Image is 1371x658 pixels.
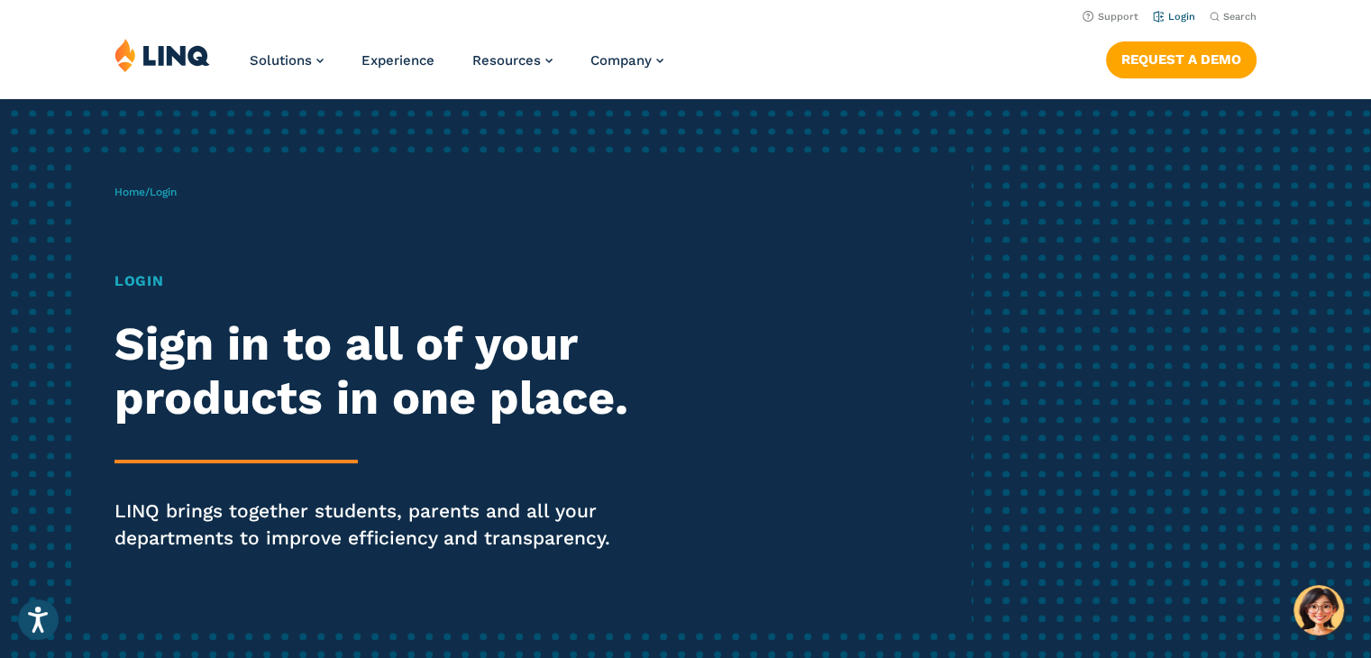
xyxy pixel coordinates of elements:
[1223,11,1257,23] span: Search
[114,186,177,198] span: /
[250,52,312,69] span: Solutions
[250,38,663,97] nav: Primary Navigation
[114,498,643,552] p: LINQ brings together students, parents and all your departments to improve efficiency and transpa...
[590,52,652,69] span: Company
[1210,10,1257,23] button: Open Search Bar
[1293,585,1344,635] button: Hello, have a question? Let’s chat.
[1106,41,1257,78] a: Request a Demo
[150,186,177,198] span: Login
[114,186,145,198] a: Home
[361,52,434,69] a: Experience
[114,317,643,425] h2: Sign in to all of your products in one place.
[1153,11,1195,23] a: Login
[114,270,643,292] h1: Login
[1106,38,1257,78] nav: Button Navigation
[1083,11,1138,23] a: Support
[590,52,663,69] a: Company
[472,52,541,69] span: Resources
[472,52,553,69] a: Resources
[114,38,210,72] img: LINQ | K‑12 Software
[250,52,324,69] a: Solutions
